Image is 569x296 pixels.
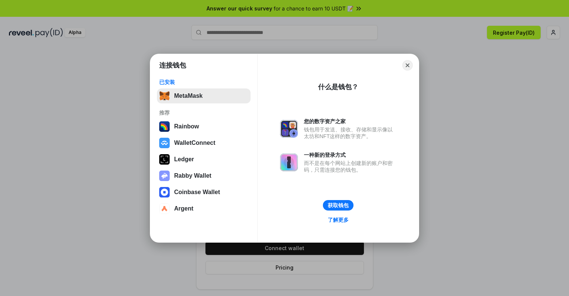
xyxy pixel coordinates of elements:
div: 而不是在每个网站上创建新的账户和密码，只需连接您的钱包。 [304,160,396,173]
div: MetaMask [174,93,202,99]
button: Rainbow [157,119,251,134]
img: svg+xml,%3Csvg%20xmlns%3D%22http%3A%2F%2Fwww.w3.org%2F2000%2Fsvg%22%20fill%3D%22none%22%20viewBox... [280,120,298,138]
div: 什么是钱包？ [318,82,358,91]
button: Rabby Wallet [157,168,251,183]
img: svg+xml,%3Csvg%20xmlns%3D%22http%3A%2F%2Fwww.w3.org%2F2000%2Fsvg%22%20fill%3D%22none%22%20viewBox... [280,153,298,171]
div: 您的数字资产之家 [304,118,396,125]
div: Rabby Wallet [174,172,211,179]
div: WalletConnect [174,140,216,146]
div: 推荐 [159,109,248,116]
div: Coinbase Wallet [174,189,220,196]
img: svg+xml,%3Csvg%20width%3D%2228%22%20height%3D%2228%22%20viewBox%3D%220%200%2028%2028%22%20fill%3D... [159,203,170,214]
div: 已安装 [159,79,248,85]
div: Rainbow [174,123,199,130]
button: Argent [157,201,251,216]
img: svg+xml,%3Csvg%20width%3D%2228%22%20height%3D%2228%22%20viewBox%3D%220%200%2028%2028%22%20fill%3D... [159,187,170,197]
a: 了解更多 [323,215,353,225]
button: Coinbase Wallet [157,185,251,200]
button: WalletConnect [157,135,251,150]
img: svg+xml,%3Csvg%20width%3D%22120%22%20height%3D%22120%22%20viewBox%3D%220%200%20120%20120%22%20fil... [159,121,170,132]
div: 了解更多 [328,216,349,223]
div: 一种新的登录方式 [304,152,396,158]
img: svg+xml,%3Csvg%20xmlns%3D%22http%3A%2F%2Fwww.w3.org%2F2000%2Fsvg%22%20width%3D%2228%22%20height%3... [159,154,170,165]
div: 钱包用于发送、接收、存储和显示像以太坊和NFT这样的数字资产。 [304,126,396,140]
div: 获取钱包 [328,202,349,209]
button: 获取钱包 [323,200,353,211]
button: Ledger [157,152,251,167]
img: svg+xml,%3Csvg%20fill%3D%22none%22%20height%3D%2233%22%20viewBox%3D%220%200%2035%2033%22%20width%... [159,91,170,101]
div: Argent [174,205,194,212]
div: Ledger [174,156,194,163]
h1: 连接钱包 [159,61,186,70]
img: svg+xml,%3Csvg%20xmlns%3D%22http%3A%2F%2Fwww.w3.org%2F2000%2Fsvg%22%20fill%3D%22none%22%20viewBox... [159,171,170,181]
button: Close [402,60,413,71]
img: svg+xml,%3Csvg%20width%3D%2228%22%20height%3D%2228%22%20viewBox%3D%220%200%2028%2028%22%20fill%3D... [159,138,170,148]
button: MetaMask [157,88,251,103]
